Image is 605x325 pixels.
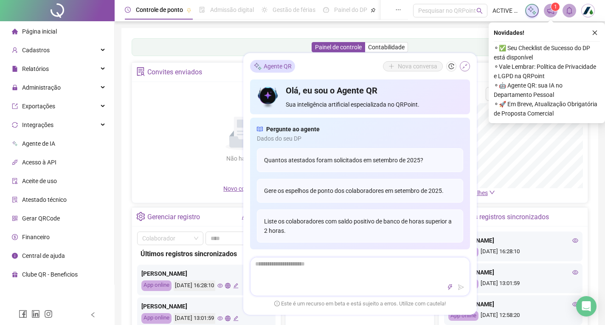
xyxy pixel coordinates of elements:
span: audit [12,178,18,184]
span: facebook [19,310,27,318]
span: ⚬ 🚀 Em Breve, Atualização Obrigatória de Proposta Comercial [494,99,600,118]
span: eye [572,301,578,307]
span: user-add [12,47,18,53]
div: [DATE] 12:58:20 [448,311,578,321]
span: shrink [462,63,468,69]
span: info-circle [12,253,18,259]
span: Administração [22,84,61,91]
span: 1 [554,4,557,10]
div: [PERSON_NAME] [141,302,271,311]
span: Contabilidade [368,44,405,51]
span: notification [547,7,554,14]
span: dashboard [323,7,329,13]
span: Gestão de férias [273,6,315,13]
span: Controle de ponto [136,6,183,13]
span: Agente de IA [22,140,55,147]
span: Clube QR - Beneficios [22,271,78,278]
sup: 1 [551,3,560,11]
span: left [90,312,96,318]
span: ACTIVE PHARMA [492,6,520,15]
span: Novidades ! [494,28,524,37]
span: bell [566,7,573,14]
div: App online [448,311,478,321]
div: Gere os espelhos de ponto dos colaboradores em setembro de 2025. [257,179,463,203]
span: history [448,63,454,69]
span: edit [233,283,239,288]
span: Central de ajuda [22,252,65,259]
span: close [592,30,598,36]
div: Últimos registros sincronizados [141,249,272,259]
span: ⚬ Vale Lembrar: Política de Privacidade e LGPD na QRPoint [494,62,600,81]
div: [DATE] 13:01:59 [174,313,215,324]
span: edit [233,316,239,321]
span: instagram [44,310,53,318]
div: Gerenciar registro [147,210,200,224]
span: api [12,159,18,165]
div: [PERSON_NAME] [448,236,578,245]
span: solution [136,67,145,76]
span: Pergunte ao agente [266,124,320,134]
span: thunderbolt [447,284,453,290]
span: exclamation-circle [274,300,280,306]
div: [DATE] 16:28:10 [448,247,578,257]
span: Novo convite [223,185,266,192]
img: sparkle-icon.fc2bf0ac1784a2077858766a79e2daf3.svg [527,6,537,15]
img: icon [257,85,279,109]
span: Relatórios [22,65,49,72]
span: Financeiro [22,234,50,240]
span: dollar [12,234,18,240]
span: sun [262,7,267,13]
div: [PERSON_NAME] [448,268,578,277]
span: Acesso à API [22,159,56,166]
span: global [225,316,231,321]
div: [DATE] 13:01:59 [448,279,578,289]
span: pushpin [186,8,191,13]
span: read [257,124,263,134]
span: home [12,28,18,34]
span: clock-circle [125,7,131,13]
span: file-done [199,7,205,13]
span: pushpin [371,8,376,13]
span: gift [12,271,18,277]
a: Abrir registro [242,213,276,220]
div: App online [141,313,172,324]
div: Liste os colaboradores com saldo positivo de banco de horas superior a 2 horas. [257,209,463,243]
span: Aceite de uso [22,178,57,184]
span: Página inicial [22,28,57,35]
div: [PERSON_NAME] [141,269,271,278]
span: sync [12,122,18,128]
div: Open Intercom Messenger [576,296,597,317]
span: Este é um recurso em beta e está sujeito a erros. Utilize com cautela! [274,300,446,308]
span: file [12,66,18,72]
span: ⚬ ✅ Seu Checklist de Sucesso do DP está disponível [494,43,600,62]
span: search [476,8,483,14]
span: Atestado técnico [22,196,67,203]
span: Dados do seu DP [257,134,463,143]
span: setting [136,212,145,221]
span: Painel de controle [315,44,362,51]
div: Últimos registros sincronizados [455,210,549,224]
span: down [489,189,495,195]
span: Cadastros [22,47,50,54]
span: Exportações [22,103,55,110]
span: Integrações [22,122,53,128]
span: qrcode [12,215,18,221]
button: Nova conversa [383,61,443,71]
span: global [225,283,231,288]
img: 83100 [582,4,594,17]
span: solution [12,197,18,203]
button: send [456,282,466,292]
span: lock [12,85,18,90]
div: [DATE] 16:28:10 [174,280,215,291]
span: Painel do DP [334,6,367,13]
span: linkedin [31,310,40,318]
span: ellipsis [395,7,401,13]
span: Sua inteligência artificial especializada no QRPoint. [286,100,463,109]
span: eye [572,269,578,275]
span: ⚬ 🤖 Agente QR: sua IA no Departamento Pessoal [494,81,600,99]
div: Convites enviados [147,65,202,79]
span: eye [217,316,223,321]
div: Não há dados [205,154,284,163]
span: Gerar QRCode [22,215,60,222]
div: Agente QR [250,60,295,73]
